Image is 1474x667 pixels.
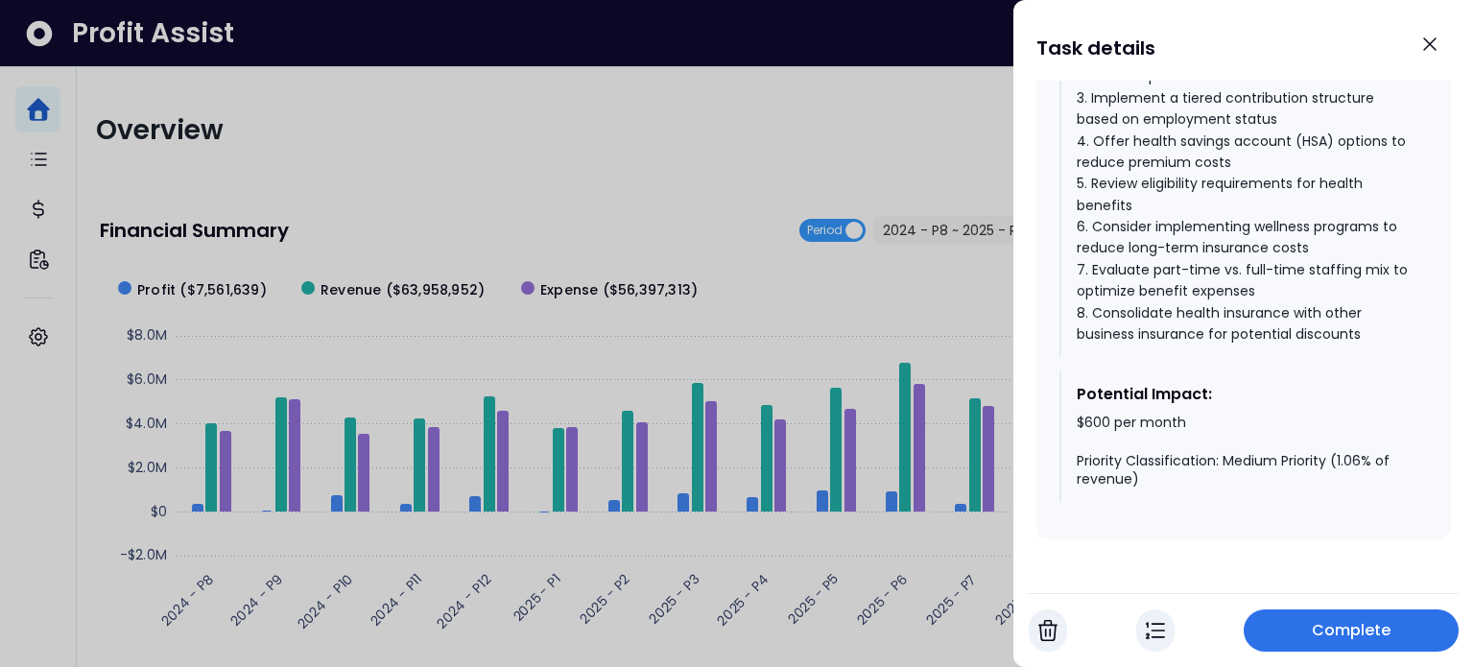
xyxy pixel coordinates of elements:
[1077,383,1413,406] div: Potential Impact:
[1038,619,1058,642] img: Cancel Task
[1036,31,1155,65] h1: Task details
[1077,414,1413,488] div: $600 per month Priority Classification: Medium Priority (1.06% of revenue)
[1244,609,1459,652] button: Complete
[1409,23,1451,65] button: Close
[1146,619,1165,642] img: In Progress
[1312,619,1391,642] span: Complete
